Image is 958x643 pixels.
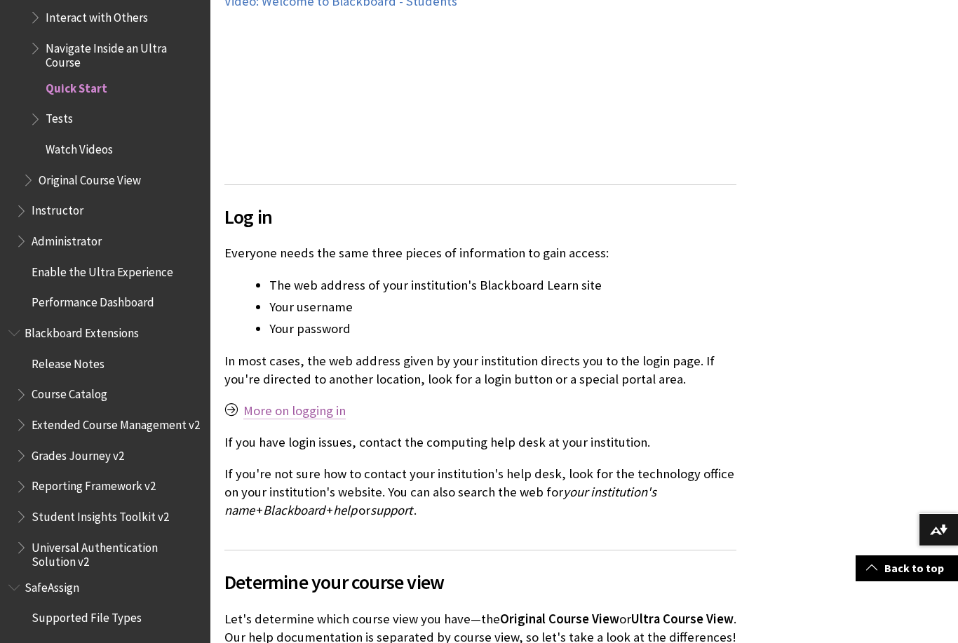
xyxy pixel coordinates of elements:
span: Blackboard [263,502,325,518]
p: If you have login issues, contact the computing help desk at your institution. [224,433,736,452]
span: Watch Videos [46,137,113,156]
span: Release Notes [32,352,104,371]
span: Administrator [32,229,102,248]
span: Ultra Course View [631,611,734,627]
li: The web address of your institution's Blackboard Learn site [269,276,736,295]
span: Student Insights Toolkit v2 [32,505,169,524]
span: Course Catalog [32,383,107,402]
li: Your password [269,319,736,339]
span: Supported File Types [32,607,142,625]
span: Performance Dashboard [32,291,154,310]
span: Universal Authentication Solution v2 [32,536,201,569]
span: Determine your course view [224,567,736,597]
a: More on logging in [243,402,346,419]
span: Blackboard Extensions [25,321,139,340]
span: SafeAssign [25,576,79,595]
span: Extended Course Management v2 [32,413,200,432]
span: Instructor [32,199,83,218]
span: Tests [46,107,73,126]
span: Original Course View [39,168,141,187]
span: support [370,502,412,518]
span: help [333,502,357,518]
a: Back to top [856,555,958,581]
li: Your username [269,297,736,317]
span: Reporting Framework v2 [32,475,156,494]
span: Grades Journey v2 [32,444,124,463]
p: In most cases, the web address given by your institution directs you to the login page. If you're... [224,352,736,388]
span: Interact with Others [46,6,148,25]
span: Log in [224,202,736,231]
span: Quick Start [46,76,107,95]
p: If you're not sure how to contact your institution's help desk, look for the technology office on... [224,465,736,520]
span: Enable the Ultra Experience [32,260,173,279]
span: Navigate Inside an Ultra Course [46,36,201,69]
nav: Book outline for Blackboard Extensions [8,321,202,569]
p: Everyone needs the same three pieces of information to gain access: [224,244,736,262]
span: Original Course View [500,611,619,627]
